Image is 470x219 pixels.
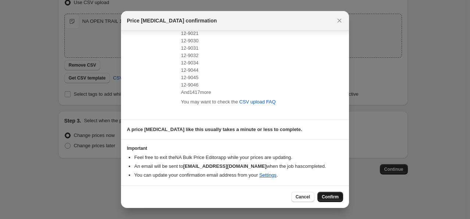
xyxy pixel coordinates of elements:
span: 12-9045 [181,75,199,80]
span: 12-9032 [181,53,199,58]
a: Settings [259,172,277,178]
span: Price [MEDICAL_DATA] confirmation [127,17,217,24]
span: You may want to check the [181,99,238,105]
li: An email will be sent to when the job has completed . [134,163,343,170]
span: 12-9031 [181,45,199,51]
li: Feel free to exit the NA Bulk Price Editor app while your prices are updating. [134,154,343,161]
b: A price [MEDICAL_DATA] like this usually takes a minute or less to complete. [127,127,302,132]
button: Close [334,15,345,26]
span: 12-9034 [181,60,199,66]
span: 12-9030 [181,38,199,43]
span: 12-9021 [181,31,199,36]
button: Confirm [317,192,343,202]
span: And 1417 more [181,89,211,95]
span: Cancel [296,194,310,200]
li: You can update your confirmation email address from your . [134,172,343,179]
span: 12-9044 [181,67,199,73]
b: [EMAIL_ADDRESS][DOMAIN_NAME] [183,163,267,169]
a: CSV upload FAQ [235,96,280,108]
span: CSV upload FAQ [239,98,276,106]
span: 12-9046 [181,82,199,88]
span: Confirm [322,194,339,200]
h3: Important [127,145,343,151]
button: Cancel [291,192,314,202]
